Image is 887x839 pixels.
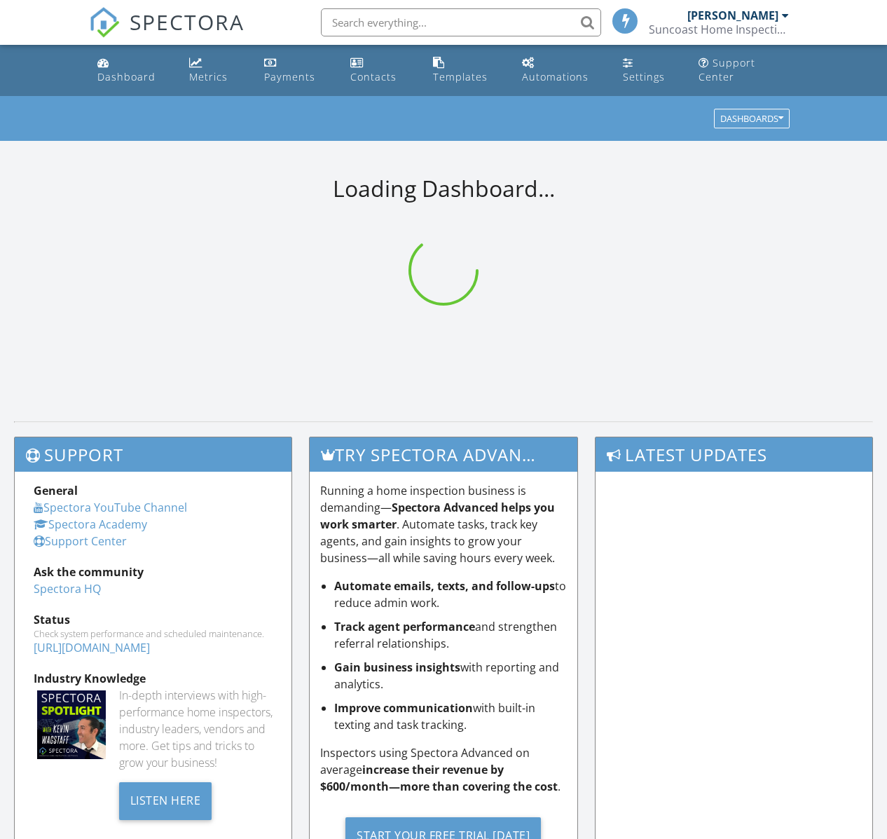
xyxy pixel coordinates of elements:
[427,50,505,90] a: Templates
[34,640,150,655] a: [URL][DOMAIN_NAME]
[34,670,273,687] div: Industry Knowledge
[34,483,78,498] strong: General
[119,782,212,820] div: Listen Here
[433,70,488,83] div: Templates
[321,8,601,36] input: Search everything...
[264,70,315,83] div: Payments
[693,50,795,90] a: Support Center
[687,8,778,22] div: [PERSON_NAME]
[334,578,568,611] li: to reduce admin work.
[89,19,245,48] a: SPECTORA
[617,50,682,90] a: Settings
[34,564,273,580] div: Ask the community
[334,578,555,594] strong: Automate emails, texts, and follow-ups
[89,7,120,38] img: The Best Home Inspection Software - Spectora
[34,581,101,596] a: Spectora HQ
[97,70,156,83] div: Dashboard
[350,70,397,83] div: Contacts
[720,114,783,124] div: Dashboards
[320,482,568,566] p: Running a home inspection business is demanding— . Automate tasks, track key agents, and gain ins...
[189,70,228,83] div: Metrics
[15,437,291,472] h3: Support
[334,700,473,716] strong: Improve communication
[130,7,245,36] span: SPECTORA
[320,500,555,532] strong: Spectora Advanced helps you work smarter
[92,50,173,90] a: Dashboard
[259,50,334,90] a: Payments
[596,437,872,472] h3: Latest Updates
[34,611,273,628] div: Status
[34,500,187,515] a: Spectora YouTube Channel
[184,50,247,90] a: Metrics
[334,618,568,652] li: and strengthen referral relationships.
[119,792,212,807] a: Listen Here
[334,660,460,675] strong: Gain business insights
[334,700,568,733] li: with built-in texting and task tracking.
[334,659,568,693] li: with reporting and analytics.
[34,533,127,549] a: Support Center
[320,744,568,795] p: Inspectors using Spectora Advanced on average .
[623,70,665,83] div: Settings
[345,50,415,90] a: Contacts
[334,619,475,634] strong: Track agent performance
[34,628,273,639] div: Check system performance and scheduled maintenance.
[516,50,606,90] a: Automations (Basic)
[310,437,578,472] h3: Try spectora advanced [DATE]
[119,687,273,771] div: In-depth interviews with high-performance home inspectors, industry leaders, vendors and more. Ge...
[649,22,789,36] div: Suncoast Home Inspections
[34,517,147,532] a: Spectora Academy
[699,56,755,83] div: Support Center
[37,690,106,759] img: Spectoraspolightmain
[320,762,558,794] strong: increase their revenue by $600/month—more than covering the cost
[714,109,790,129] button: Dashboards
[522,70,589,83] div: Automations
